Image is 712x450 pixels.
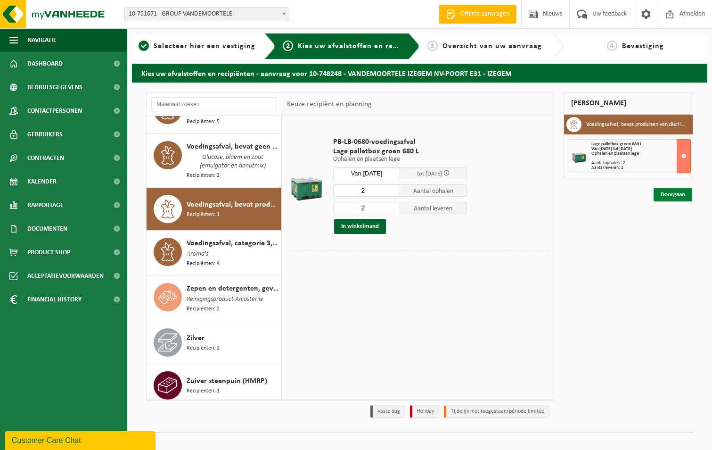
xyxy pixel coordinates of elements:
[147,364,282,407] button: Zuiver steenpuin (HMRP) Recipiënten: 1
[5,429,157,450] iframe: chat widget
[147,134,282,188] button: Voedingsafval, bevat geen producten van dierlijke oorsprong, onverpakt, stof Glucose, bloem en zo...
[607,41,617,51] span: 4
[147,231,282,276] button: Voedingsafval, categorie 3, bevat producten van dierlijke oorsprong, kunststof verpakking Aroma's...
[591,146,632,151] strong: Van [DATE] tot [DATE]
[147,276,282,321] button: Zepen en detergenten, gevaarlijk in kleinverpakking Reinigingsproduct Aniosterile Recipiënten: 2
[333,147,466,156] span: Lage palletbox groen 680 L
[27,28,57,52] span: Navigatie
[427,41,438,51] span: 3
[586,117,686,132] h3: Voedingsafval, bevat producten van dierlijke oorsprong, gemengde verpakking (exclusief glas), cat...
[564,92,693,115] div: [PERSON_NAME]
[27,217,67,241] span: Documenten
[27,193,64,217] span: Rapportage
[442,42,542,50] span: Overzicht van uw aanvraag
[147,188,282,231] button: Voedingsafval, bevat producten van dierlijke oorsprong, gemengde verpakking (exclusief glas), cat...
[187,375,267,387] span: Zuiver steenpuin (HMRP)
[410,405,439,418] li: Holiday
[400,202,467,214] span: Aantal leveren
[417,171,442,177] span: tot [DATE]
[187,259,220,268] span: Recipiënten: 4
[654,188,692,201] a: Doorgaan
[137,41,257,52] a: 1Selecteer hier een vestiging
[458,9,512,19] span: Offerte aanvragen
[591,161,690,166] div: Aantal ophalen : 2
[187,117,220,126] span: Recipiënten: 5
[187,171,220,180] span: Recipiënten: 2
[27,288,82,311] span: Financial History
[27,146,64,170] span: Contracten
[187,344,220,353] span: Recipiënten: 2
[400,184,467,197] span: Aantal ophalen
[333,156,466,163] p: Ophalen en plaatsen lege
[439,5,516,24] a: Offerte aanvragen
[151,97,277,111] input: Materiaal zoeken
[444,405,549,418] li: Tijdelijk niet toegestaan/période limitée
[187,305,220,314] span: Recipiënten: 2
[187,294,263,305] span: Reinigingsproduct Aniosterile
[591,151,690,156] div: Ophalen en plaatsen lege
[187,333,205,344] span: Zilver
[333,137,466,147] span: PB-LB-0680-voedingsafval
[124,7,289,21] span: 10-751671 - GROUP VANDEMOORTELE
[282,92,376,116] div: Keuze recipiënt en planning
[139,41,149,51] span: 1
[334,219,386,234] button: In winkelmand
[370,405,405,418] li: Vaste dag
[154,42,255,50] span: Selecteer hier een vestiging
[187,210,220,219] span: Recipiënten: 1
[187,152,279,171] span: Glucose, bloem en zout (emulgator en donutmix)
[147,321,282,364] button: Zilver Recipiënten: 2
[187,141,279,152] span: Voedingsafval, bevat geen producten van dierlijke oorsprong, onverpakt, stof
[27,264,104,288] span: Acceptatievoorwaarden
[622,42,664,50] span: Bevestiging
[283,41,293,51] span: 2
[132,64,707,82] h2: Kies uw afvalstoffen en recipiënten - aanvraag voor 10-748248 - VANDEMOORTELE IZEGEM NV-POORT E31...
[27,52,63,75] span: Dashboard
[27,75,82,99] span: Bedrijfsgegevens
[591,166,690,170] div: Aantal leveren: 2
[187,199,279,210] span: Voedingsafval, bevat producten van dierlijke oorsprong, gemengde verpakking (exclusief glas), cat...
[333,167,400,179] input: Selecteer datum
[27,123,63,146] span: Gebruikers
[27,170,57,193] span: Kalender
[27,241,70,264] span: Product Shop
[125,8,289,21] span: 10-751671 - GROUP VANDEMOORTELE
[187,238,279,249] span: Voedingsafval, categorie 3, bevat producten van dierlijke oorsprong, kunststof verpakking
[187,283,279,294] span: Zepen en detergenten, gevaarlijk in kleinverpakking
[591,142,642,147] span: Lage palletbox groen 680 L
[187,249,208,259] span: Aroma's
[27,99,82,123] span: Contactpersonen
[298,42,427,50] span: Kies uw afvalstoffen en recipiënten
[187,387,220,396] span: Recipiënten: 1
